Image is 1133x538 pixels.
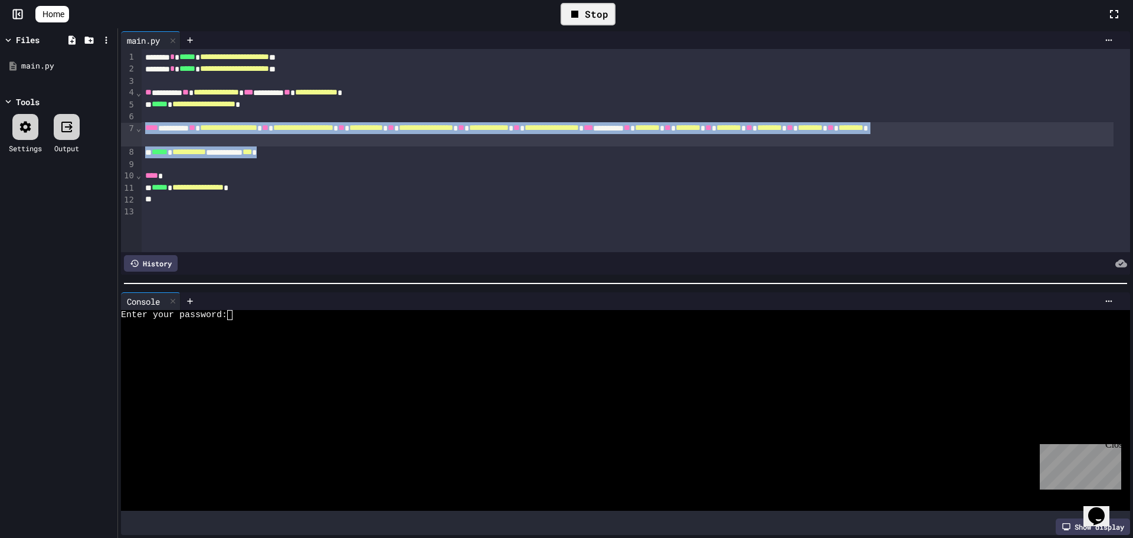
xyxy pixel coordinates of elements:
[121,63,136,75] div: 2
[21,60,113,72] div: main.py
[121,51,136,63] div: 1
[121,182,136,194] div: 11
[121,292,181,310] div: Console
[54,143,79,154] div: Output
[121,295,166,308] div: Console
[121,34,166,47] div: main.py
[121,206,136,218] div: 13
[1035,439,1121,490] iframe: chat widget
[16,34,40,46] div: Files
[121,123,136,147] div: 7
[561,3,615,25] div: Stop
[121,76,136,87] div: 3
[136,88,142,97] span: Fold line
[121,146,136,158] div: 8
[121,194,136,206] div: 12
[1083,491,1121,526] iframe: chat widget
[9,143,42,154] div: Settings
[42,8,64,20] span: Home
[121,310,227,320] span: Enter your password:
[121,99,136,111] div: 5
[5,5,81,75] div: Chat with us now!Close
[124,255,178,272] div: History
[121,170,136,182] div: 10
[35,6,69,22] a: Home
[136,171,142,180] span: Fold line
[121,111,136,123] div: 6
[121,159,136,171] div: 9
[121,31,181,49] div: main.py
[121,87,136,99] div: 4
[1056,519,1130,535] div: Show display
[16,96,40,108] div: Tools
[136,123,142,133] span: Fold line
